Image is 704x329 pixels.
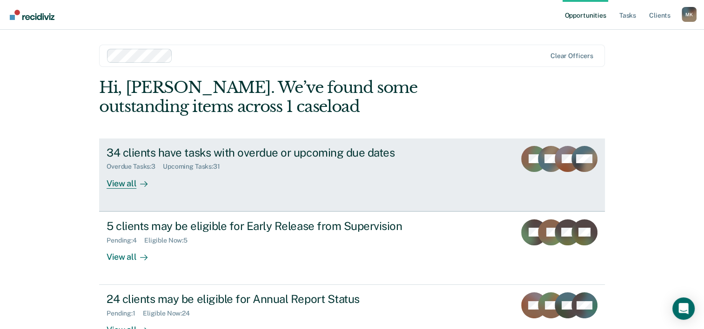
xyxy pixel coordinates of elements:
div: Upcoming Tasks : 31 [163,163,228,171]
a: 34 clients have tasks with overdue or upcoming due datesOverdue Tasks:3Upcoming Tasks:31View all [99,138,605,211]
div: M K [682,7,697,22]
button: Profile dropdown button [682,7,697,22]
div: 5 clients may be eligible for Early Release from Supervision [107,219,433,233]
div: 24 clients may be eligible for Annual Report Status [107,292,433,306]
a: 5 clients may be eligible for Early Release from SupervisionPending:4Eligible Now:5View all [99,211,605,285]
div: Pending : 4 [107,237,144,244]
div: Eligible Now : 24 [143,309,197,317]
div: View all [107,244,159,262]
div: Pending : 1 [107,309,143,317]
div: Overdue Tasks : 3 [107,163,163,171]
img: Recidiviz [10,10,54,20]
div: Open Intercom Messenger [672,297,695,320]
div: Hi, [PERSON_NAME]. We’ve found some outstanding items across 1 caseload [99,78,503,116]
div: Eligible Now : 5 [144,237,195,244]
div: Clear officers [550,52,593,60]
div: View all [107,171,159,189]
div: 34 clients have tasks with overdue or upcoming due dates [107,146,433,159]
